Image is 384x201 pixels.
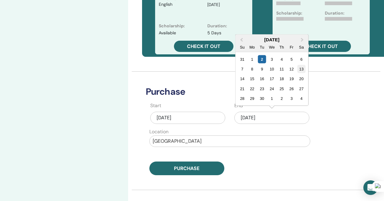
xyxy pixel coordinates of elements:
h3: Purchase [142,86,331,97]
div: Choose Tuesday, September 30th, 2025 [258,94,266,103]
div: Choose Thursday, September 11th, 2025 [277,65,286,73]
div: [DATE] [235,37,308,42]
div: Tu [258,43,266,51]
div: Choose Monday, September 22nd, 2025 [248,84,256,93]
div: [DATE] [234,112,309,124]
p: Duration : [207,23,227,29]
div: Choose Wednesday, September 24th, 2025 [268,84,276,93]
div: Choose Friday, September 19th, 2025 [287,75,296,83]
div: Choose Saturday, September 6th, 2025 [297,55,305,63]
a: Check it out [291,41,351,52]
label: Start [150,102,161,109]
div: Choose Sunday, September 14th, 2025 [238,75,246,83]
div: Fr [287,43,296,51]
div: Choose Friday, September 26th, 2025 [287,84,296,93]
div: [DATE] [150,112,225,124]
div: Choose Saturday, September 13th, 2025 [297,65,305,73]
div: Choose Sunday, September 7th, 2025 [238,65,246,73]
div: Choose Saturday, September 27th, 2025 [297,84,305,93]
div: Choose Thursday, September 4th, 2025 [277,55,286,63]
p: 5 Days [207,30,221,36]
div: Choose Tuesday, September 2nd, 2025 [258,55,266,63]
p: [DATE] [207,2,220,8]
button: Purchase [149,162,224,175]
span: Check it out [187,43,220,49]
a: Check it out [174,41,233,52]
div: Sa [297,43,305,51]
label: End [234,102,243,109]
div: Choose Sunday, September 21st, 2025 [238,84,246,93]
p: Scholarship: [276,10,302,16]
div: Su [238,43,246,51]
div: Choose Tuesday, September 16th, 2025 [258,75,266,83]
div: Choose Thursday, October 2nd, 2025 [277,94,286,103]
div: Th [277,43,286,51]
div: Choose Sunday, September 28th, 2025 [238,94,246,103]
div: We [268,43,276,51]
div: Choose Sunday, August 31st, 2025 [238,55,246,63]
button: Next Month [298,35,308,45]
div: Choose Friday, October 3rd, 2025 [287,94,296,103]
div: Choose Thursday, September 25th, 2025 [277,84,286,93]
p: English [159,2,172,18]
div: Choose Thursday, September 18th, 2025 [277,75,286,83]
div: Open Intercom Messenger [363,180,378,195]
p: Available [159,30,176,36]
div: Choose Monday, September 15th, 2025 [248,75,256,83]
div: Choose Tuesday, September 9th, 2025 [258,65,266,73]
div: Choose Saturday, September 20th, 2025 [297,75,305,83]
div: Choose Wednesday, October 1st, 2025 [268,94,276,103]
div: Choose Wednesday, September 3rd, 2025 [268,55,276,63]
label: Location [149,128,168,135]
div: Choose Tuesday, September 23rd, 2025 [258,84,266,93]
div: Choose Wednesday, September 10th, 2025 [268,65,276,73]
div: Month September, 2025 [237,54,306,103]
div: Choose Monday, September 8th, 2025 [248,65,256,73]
div: Choose Monday, September 29th, 2025 [248,94,256,103]
span: Check it out [304,43,338,49]
div: Choose Date [235,34,308,106]
p: Scholarship : [159,23,185,29]
div: Choose Friday, September 12th, 2025 [287,65,296,73]
div: Choose Friday, September 5th, 2025 [287,55,296,63]
div: Mo [248,43,256,51]
button: Previous Month [236,35,246,45]
div: Choose Saturday, October 4th, 2025 [297,94,305,103]
span: Purchase [174,165,199,172]
div: Choose Monday, September 1st, 2025 [248,55,256,63]
div: Choose Wednesday, September 17th, 2025 [268,75,276,83]
p: Duration: [325,10,345,16]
